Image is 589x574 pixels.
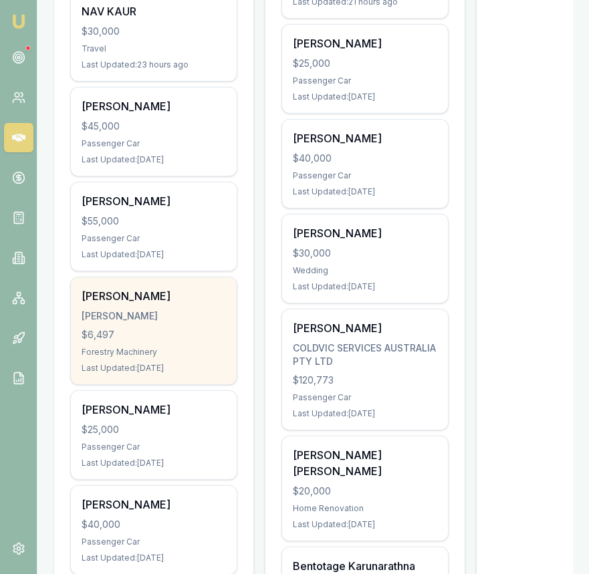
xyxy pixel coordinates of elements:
div: Passenger Car [293,76,437,86]
div: [PERSON_NAME] [293,130,437,146]
div: Forestry Machinery [82,347,226,357]
div: $120,773 [293,374,437,387]
div: [PERSON_NAME] [82,193,226,209]
div: Last Updated: [DATE] [82,553,226,563]
div: Travel [82,43,226,54]
div: Last Updated: [DATE] [82,458,226,468]
div: Home Renovation [293,503,437,514]
div: Passenger Car [82,138,226,149]
div: $45,000 [82,120,226,133]
div: [PERSON_NAME] [293,225,437,241]
div: Passenger Car [82,233,226,244]
div: $6,497 [82,328,226,341]
div: Passenger Car [82,537,226,547]
div: Last Updated: [DATE] [82,249,226,260]
div: Passenger Car [293,392,437,403]
div: Last Updated: [DATE] [82,154,226,165]
div: [PERSON_NAME] [82,309,226,323]
div: [PERSON_NAME] [293,320,437,336]
div: [PERSON_NAME] [PERSON_NAME] [293,447,437,479]
div: [PERSON_NAME] [82,496,226,513]
div: $20,000 [293,484,437,498]
div: Last Updated: [DATE] [293,186,437,197]
div: $25,000 [293,57,437,70]
div: Last Updated: [DATE] [293,92,437,102]
img: emu-icon-u.png [11,13,27,29]
div: Last Updated: [DATE] [82,363,226,374]
div: [PERSON_NAME] [82,98,226,114]
div: [PERSON_NAME] [82,288,226,304]
div: Passenger Car [293,170,437,181]
div: NAV KAUR [82,3,226,19]
div: Wedding [293,265,437,276]
div: $40,000 [82,518,226,531]
div: [PERSON_NAME] [82,402,226,418]
div: Last Updated: [DATE] [293,519,437,530]
div: Last Updated: [DATE] [293,408,437,419]
div: Passenger Car [82,442,226,452]
div: Bentotage Karunarathna [293,558,437,574]
div: $30,000 [82,25,226,38]
div: Last Updated: 23 hours ago [82,59,226,70]
div: [PERSON_NAME] [293,35,437,51]
div: $55,000 [82,214,226,228]
div: $30,000 [293,247,437,260]
div: COLDVIC SERVICES AUSTRALIA PTY LTD [293,341,437,368]
div: Last Updated: [DATE] [293,281,437,292]
div: $40,000 [293,152,437,165]
div: $25,000 [82,423,226,436]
